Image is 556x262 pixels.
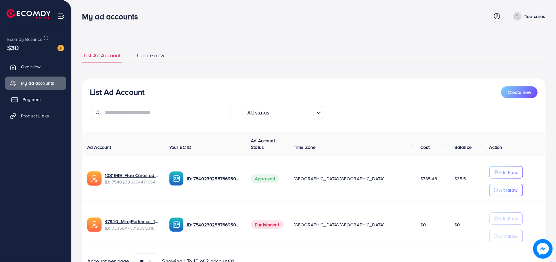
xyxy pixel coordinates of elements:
span: Create new [508,89,531,96]
span: Product Links [21,113,49,119]
input: Search for option [271,107,314,117]
p: Add Fund [499,215,519,222]
a: Product Links [5,109,66,122]
span: Ecomdy Balance [7,36,42,43]
div: <span class='underline'>1031999_Floe Cares ad acc no 1_1755598915786</span></br>7540239636447166482 [105,172,159,185]
p: ID: 7540239258766950407 [187,175,241,183]
span: List Ad Account [84,52,121,59]
img: ic-ba-acc.ded83a64.svg [169,171,184,186]
img: logo [7,9,51,19]
p: ID: 7540239258766950407 [187,221,241,229]
a: My ad accounts [5,77,66,90]
span: [GEOGRAPHIC_DATA]/[GEOGRAPHIC_DATA] [294,175,384,182]
span: Balance [454,144,472,150]
span: All status [246,108,271,117]
span: Ad Account Status [251,137,275,150]
a: floe cares [511,12,546,21]
span: Your BC ID [169,144,192,150]
a: Overview [5,60,66,73]
div: <span class='underline'>47940_MirajPerfumes_1708010012354</span></br>7335847071930531842 [105,218,159,232]
h3: List Ad Account [90,87,144,97]
span: ID: 7335847071930531842 [105,225,159,231]
span: My ad accounts [21,80,54,86]
span: Ad Account [87,144,111,150]
button: Create new [501,86,538,98]
span: Action [489,144,502,150]
a: 1031999_Floe Cares ad acc no 1_1755598915786 [105,172,159,179]
span: Overview [21,63,41,70]
span: Approved [251,174,279,183]
a: Payment [5,93,66,106]
span: Time Zone [294,144,316,150]
img: ic-ads-acc.e4c84228.svg [87,218,102,232]
img: ic-ads-acc.e4c84228.svg [87,171,102,186]
span: Create new [137,52,164,59]
span: $30 [7,43,19,52]
button: Add Fund [489,212,523,225]
img: menu [57,12,65,20]
p: Withdraw [499,232,518,240]
span: Punishment [251,220,283,229]
img: image [533,239,552,258]
button: Add Fund [489,166,523,179]
button: Withdraw [489,184,523,196]
p: Withdraw [499,186,518,194]
span: $0 [454,221,460,228]
span: Cost [420,144,430,150]
a: 47940_MirajPerfumes_1708010012354 [105,218,159,225]
p: Add Fund [499,168,519,176]
span: Payment [23,96,41,103]
span: $35.5 [454,175,466,182]
img: image [57,45,64,51]
p: floe cares [524,12,546,20]
span: ID: 7540239636447166482 [105,179,159,185]
h3: My ad accounts [82,12,143,21]
span: $735.48 [420,175,437,182]
button: Withdraw [489,230,523,242]
span: $0 [420,221,426,228]
span: [GEOGRAPHIC_DATA]/[GEOGRAPHIC_DATA] [294,221,384,228]
div: Search for option [243,106,324,119]
img: ic-ba-acc.ded83a64.svg [169,218,184,232]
